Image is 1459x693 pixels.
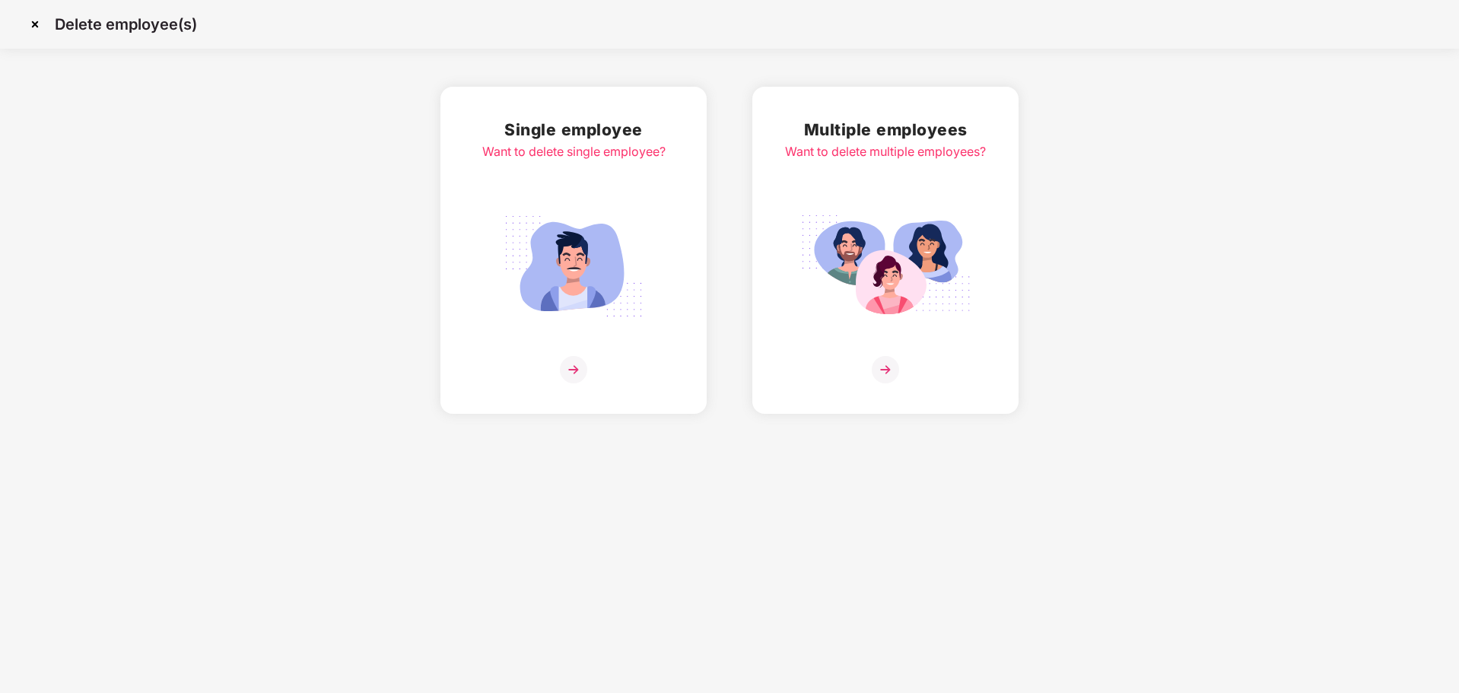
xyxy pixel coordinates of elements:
h2: Multiple employees [785,117,986,142]
img: svg+xml;base64,PHN2ZyB4bWxucz0iaHR0cDovL3d3dy53My5vcmcvMjAwMC9zdmciIGlkPSJNdWx0aXBsZV9lbXBsb3llZS... [800,207,971,326]
img: svg+xml;base64,PHN2ZyB4bWxucz0iaHR0cDovL3d3dy53My5vcmcvMjAwMC9zdmciIHdpZHRoPSIzNiIgaGVpZ2h0PSIzNi... [872,356,899,383]
h2: Single employee [482,117,666,142]
img: svg+xml;base64,PHN2ZyBpZD0iQ3Jvc3MtMzJ4MzIiIHhtbG5zPSJodHRwOi8vd3d3LnczLm9yZy8yMDAwL3N2ZyIgd2lkdG... [23,12,47,37]
div: Want to delete single employee? [482,142,666,161]
img: svg+xml;base64,PHN2ZyB4bWxucz0iaHR0cDovL3d3dy53My5vcmcvMjAwMC9zdmciIHdpZHRoPSIzNiIgaGVpZ2h0PSIzNi... [560,356,587,383]
p: Delete employee(s) [55,15,197,33]
img: svg+xml;base64,PHN2ZyB4bWxucz0iaHR0cDovL3d3dy53My5vcmcvMjAwMC9zdmciIGlkPSJTaW5nbGVfZW1wbG95ZWUiIH... [488,207,659,326]
div: Want to delete multiple employees? [785,142,986,161]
